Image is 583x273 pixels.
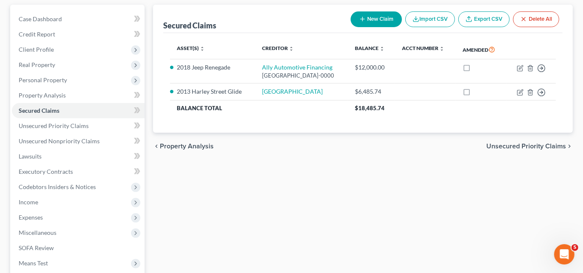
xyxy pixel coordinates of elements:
[19,122,89,129] span: Unsecured Priority Claims
[19,137,100,145] span: Unsecured Nonpriority Claims
[355,87,388,96] div: $6,485.74
[19,229,56,236] span: Miscellaneous
[458,11,510,27] a: Export CSV
[289,46,294,51] i: unfold_more
[12,164,145,179] a: Executory Contracts
[12,88,145,103] a: Property Analysis
[456,40,506,59] th: Amended
[200,46,205,51] i: unfold_more
[19,153,42,160] span: Lawsuits
[19,46,54,53] span: Client Profile
[262,64,332,71] a: Ally Automotive Financing
[12,240,145,256] a: SOFA Review
[12,11,145,27] a: Case Dashboard
[19,198,38,206] span: Income
[19,214,43,221] span: Expenses
[153,143,214,150] button: chevron_left Property Analysis
[19,244,54,251] span: SOFA Review
[402,45,444,51] a: Acct Number unfold_more
[163,20,216,31] div: Secured Claims
[170,100,348,116] th: Balance Total
[405,11,455,27] button: Import CSV
[486,143,566,150] span: Unsecured Priority Claims
[513,11,559,27] button: Delete All
[12,118,145,134] a: Unsecured Priority Claims
[153,143,160,150] i: chevron_left
[12,149,145,164] a: Lawsuits
[19,31,55,38] span: Credit Report
[177,87,248,96] li: 2013 Harley Street Glide
[355,63,388,72] div: $12,000.00
[160,143,214,150] span: Property Analysis
[486,143,573,150] button: Unsecured Priority Claims chevron_right
[566,143,573,150] i: chevron_right
[19,92,66,99] span: Property Analysis
[19,76,67,84] span: Personal Property
[379,46,385,51] i: unfold_more
[351,11,402,27] button: New Claim
[19,259,48,267] span: Means Test
[262,45,294,51] a: Creditor unfold_more
[177,63,248,72] li: 2018 Jeep Renegade
[262,72,341,80] div: [GEOGRAPHIC_DATA]-0000
[19,183,96,190] span: Codebtors Insiders & Notices
[439,46,444,51] i: unfold_more
[19,168,73,175] span: Executory Contracts
[262,88,323,95] a: [GEOGRAPHIC_DATA]
[355,105,385,111] span: $18,485.74
[12,27,145,42] a: Credit Report
[177,45,205,51] a: Asset(s) unfold_more
[19,107,59,114] span: Secured Claims
[572,244,578,251] span: 5
[554,244,575,265] iframe: Intercom live chat
[19,15,62,22] span: Case Dashboard
[12,134,145,149] a: Unsecured Nonpriority Claims
[12,103,145,118] a: Secured Claims
[355,45,385,51] a: Balance unfold_more
[19,61,55,68] span: Real Property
